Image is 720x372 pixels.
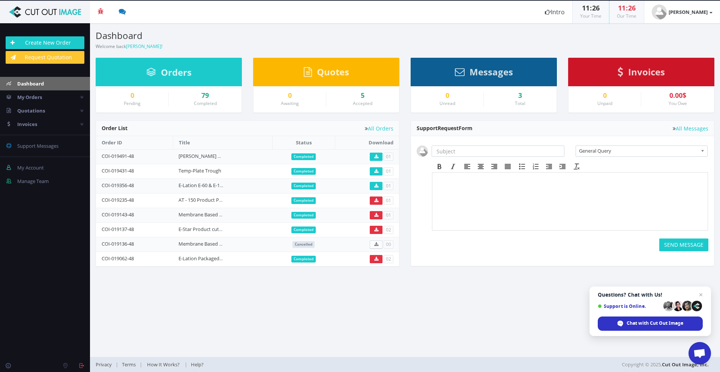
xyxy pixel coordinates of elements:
h3: Dashboard [96,31,399,40]
small: Completed [194,100,217,106]
a: Quotes [304,70,349,77]
strong: [PERSON_NAME] [669,9,708,15]
a: [PERSON_NAME] [126,43,161,49]
span: Completed [291,212,316,219]
a: Terms [118,361,139,368]
small: Unread [439,100,455,106]
a: E-Star Product cut-out and touch-up [178,226,260,232]
a: E-Lation Packaged Chiller PSD Files [178,255,255,262]
a: 79 [174,92,236,99]
a: Temp-Plate Trough [178,167,221,174]
img: user_default.jpg [652,4,667,19]
a: COI-019143-48 [102,211,134,218]
span: Completed [291,153,316,160]
span: : [625,3,628,12]
a: 5 [332,92,393,99]
span: Chat with Cut Out Image [598,316,703,331]
span: : [589,3,592,12]
a: AT - 150 Product Photo Cutout [178,196,247,203]
span: Completed [291,168,316,175]
button: SEND MESSAGE [659,238,708,251]
iframe: Rich Text Area. Press ALT-F9 for menu. Press ALT-F10 for toolbar. Press ALT-0 for help [432,172,708,230]
small: You Owe [669,100,687,106]
a: Open chat [688,342,711,364]
span: Copyright © 2025, [622,361,709,368]
span: My Orders [17,94,42,100]
a: Create New Order [6,36,84,49]
span: 26 [592,3,600,12]
a: How It Works? [142,361,184,368]
a: Messages [455,70,513,77]
div: Increase indent [556,162,569,171]
span: Completed [291,197,316,204]
a: 0 [574,92,635,99]
span: My Account [17,164,44,171]
a: 0 [102,92,163,99]
a: COI-019137-48 [102,226,134,232]
span: Cancelled [292,241,315,248]
small: Our Time [617,13,636,19]
img: user_default.jpg [417,145,428,157]
a: Request Quotation [6,51,84,64]
div: Decrease indent [542,162,556,171]
span: Request [438,124,459,132]
div: Numbered list [529,162,542,171]
a: [PERSON_NAME] [644,1,720,23]
small: Welcome back ! [96,43,162,49]
div: Clear formatting [570,162,583,171]
a: COI-019235-48 [102,196,134,203]
div: Align center [474,162,487,171]
a: [PERSON_NAME] Cutout [178,153,233,159]
a: Invoices [618,70,665,77]
a: COI-019136-48 [102,240,134,247]
small: Pending [124,100,141,106]
div: Bold [433,162,446,171]
span: Chat with Cut Out Image [627,320,683,327]
span: Orders [161,66,192,78]
div: Align right [487,162,501,171]
span: Questions? Chat with Us! [598,292,703,298]
span: Support is Online. [598,303,661,309]
span: Invoices [17,121,37,127]
th: Download [335,136,399,149]
a: Help? [187,361,207,368]
span: 11 [618,3,625,12]
a: 0 [417,92,478,99]
th: Status [272,136,335,149]
span: Support Form [417,124,472,132]
span: Dashboard [17,80,44,87]
div: 0.00$ [647,92,708,99]
span: Completed [291,256,316,262]
a: Orders [146,70,192,77]
span: Manage Team [17,178,49,184]
a: 0 [259,92,320,99]
a: COI-019062-48 [102,255,134,262]
span: Order List [102,124,127,132]
span: Quotations [17,107,45,114]
a: Cut Out Image, Inc. [662,361,709,368]
a: COI-019356-48 [102,182,134,189]
span: 26 [628,3,636,12]
th: Order ID [96,136,173,149]
a: All Orders [365,126,393,131]
div: 3 [489,92,551,99]
small: Unpaid [597,100,612,106]
th: Title [173,136,272,149]
span: Messages [469,66,513,78]
span: Completed [291,183,316,189]
a: Membrane Based WFI Photos - PT, UF, RO [178,211,271,218]
span: Completed [291,226,316,233]
a: Intro [537,1,572,23]
small: Total [515,100,525,106]
span: Quotes [317,66,349,78]
a: Membrane Based WFI Image Cutouts [178,240,262,247]
a: COI-019491-48 [102,153,134,159]
span: 11 [582,3,589,12]
div: Bullet list [515,162,529,171]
